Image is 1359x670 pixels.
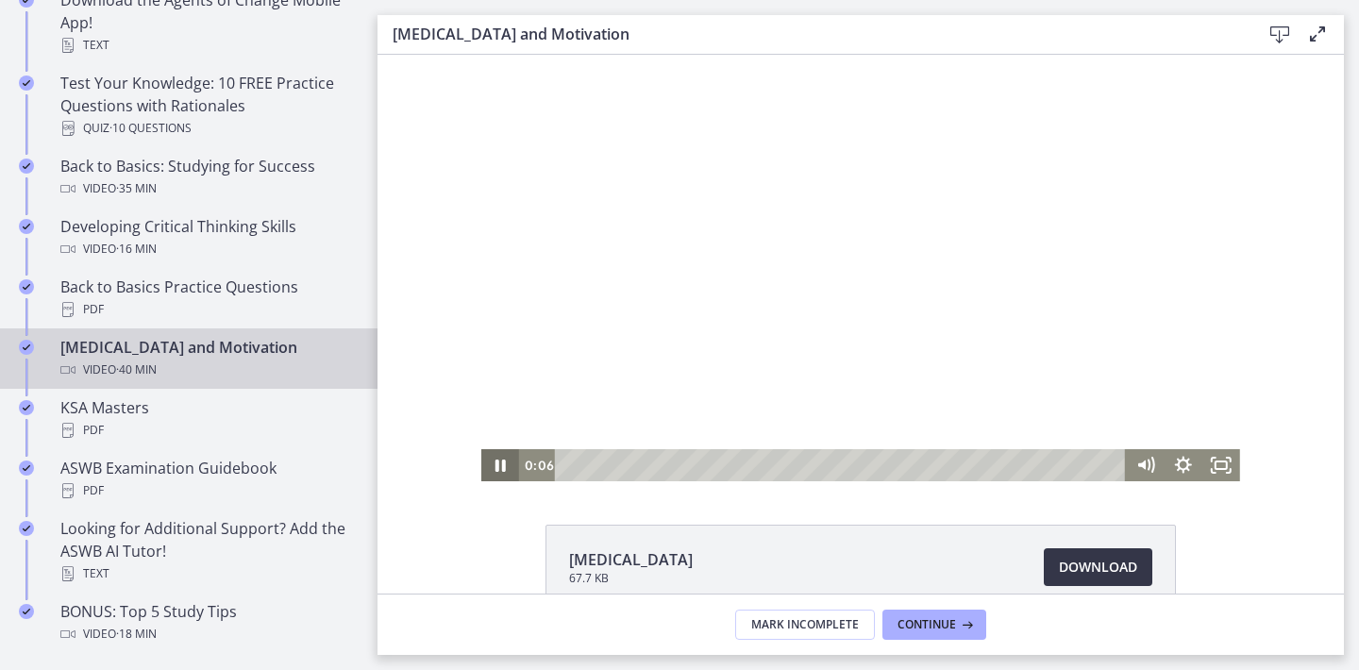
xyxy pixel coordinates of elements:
[19,604,34,619] i: Completed
[116,359,157,381] span: · 40 min
[60,600,355,645] div: BONUS: Top 5 Study Tips
[116,238,157,260] span: · 16 min
[735,610,875,640] button: Mark Incomplete
[60,623,355,645] div: Video
[60,562,355,585] div: Text
[60,359,355,381] div: Video
[60,34,355,57] div: Text
[751,617,859,632] span: Mark Incomplete
[825,394,863,427] button: Fullscreen
[19,340,34,355] i: Completed
[787,394,825,427] button: Show settings menu
[1059,556,1137,578] span: Download
[60,117,355,140] div: Quiz
[60,298,355,321] div: PDF
[19,400,34,415] i: Completed
[60,517,355,585] div: Looking for Additional Support? Add the ASWB AI Tutor!
[1044,548,1152,586] a: Download
[60,336,355,381] div: [MEDICAL_DATA] and Motivation
[19,219,34,234] i: Completed
[60,396,355,442] div: KSA Masters
[60,479,355,502] div: PDF
[19,159,34,174] i: Completed
[60,72,355,140] div: Test Your Knowledge: 10 FREE Practice Questions with Rationales
[19,461,34,476] i: Completed
[19,75,34,91] i: Completed
[60,276,355,321] div: Back to Basics Practice Questions
[60,177,355,200] div: Video
[116,177,157,200] span: · 35 min
[60,155,355,200] div: Back to Basics: Studying for Success
[19,279,34,294] i: Completed
[60,215,355,260] div: Developing Critical Thinking Skills
[569,571,693,586] span: 67.7 KB
[19,521,34,536] i: Completed
[569,548,693,571] span: [MEDICAL_DATA]
[882,610,986,640] button: Continue
[393,23,1231,45] h3: [MEDICAL_DATA] and Motivation
[60,238,355,260] div: Video
[60,457,355,502] div: ASWB Examination Guidebook
[898,617,956,632] span: Continue
[109,117,192,140] span: · 10 Questions
[377,55,1344,481] iframe: Video Lesson
[60,419,355,442] div: PDF
[116,623,157,645] span: · 18 min
[749,394,787,427] button: Mute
